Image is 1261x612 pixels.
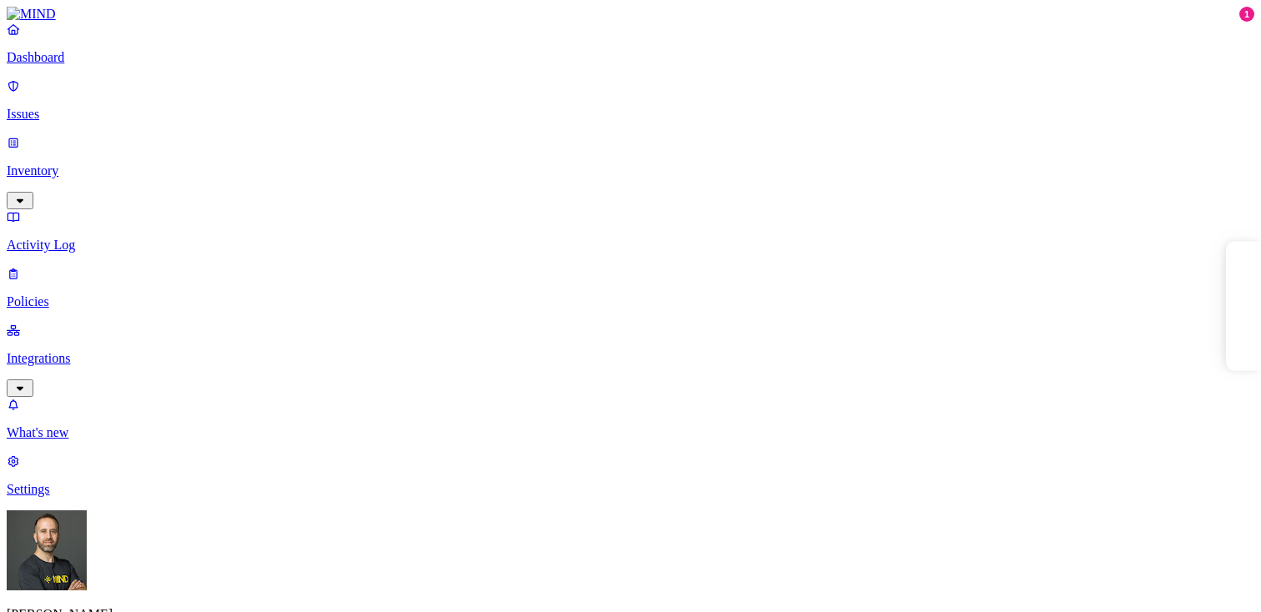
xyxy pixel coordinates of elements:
[7,22,1254,65] a: Dashboard
[7,50,1254,65] p: Dashboard
[7,294,1254,309] p: Policies
[7,238,1254,253] p: Activity Log
[7,7,56,22] img: MIND
[7,510,87,590] img: Tom Mayblum
[7,163,1254,178] p: Inventory
[7,397,1254,440] a: What's new
[7,351,1254,366] p: Integrations
[7,107,1254,122] p: Issues
[1239,7,1254,22] div: 1
[7,209,1254,253] a: Activity Log
[7,425,1254,440] p: What's new
[7,323,1254,394] a: Integrations
[7,78,1254,122] a: Issues
[7,7,1254,22] a: MIND
[7,454,1254,497] a: Settings
[7,266,1254,309] a: Policies
[7,135,1254,207] a: Inventory
[1226,242,1261,371] iframe: Marker.io feedback button
[7,482,1254,497] p: Settings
